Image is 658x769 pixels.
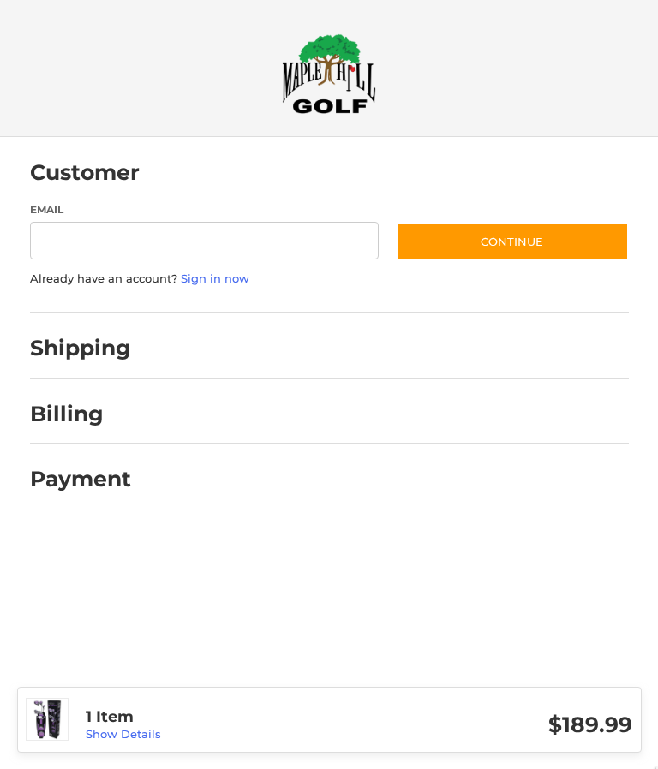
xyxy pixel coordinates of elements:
[86,707,359,727] h3: 1 Item
[27,699,68,740] img: Nitro Lady Blaster 13-Piece Complete Set
[30,271,629,288] p: Already have an account?
[30,159,140,186] h2: Customer
[396,222,629,261] button: Continue
[30,466,131,492] h2: Payment
[30,335,131,361] h2: Shipping
[30,202,380,218] label: Email
[181,271,249,285] a: Sign in now
[282,33,376,114] img: Maple Hill Golf
[359,712,632,738] h3: $189.99
[30,401,130,427] h2: Billing
[86,727,161,741] a: Show Details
